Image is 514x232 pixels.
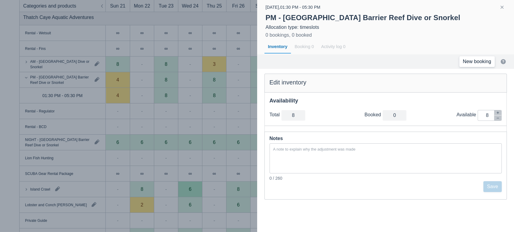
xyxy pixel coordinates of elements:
[269,112,281,118] div: Total
[266,14,460,22] strong: PM - [GEOGRAPHIC_DATA] Barrier Reef Dive or Snorkel
[269,97,502,104] div: Availability
[459,56,495,67] a: New booking
[364,112,382,118] div: Booked
[269,134,502,143] div: Notes
[269,79,502,86] div: Edit inventory
[264,40,291,54] div: Inventory
[266,4,320,11] div: [DATE] , 01:30 PM - 05:30 PM
[266,24,506,30] div: Allocation type: timeslots
[266,32,312,39] div: 0 bookings, 0 booked
[269,175,502,181] div: 0 / 260
[456,112,478,118] div: Available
